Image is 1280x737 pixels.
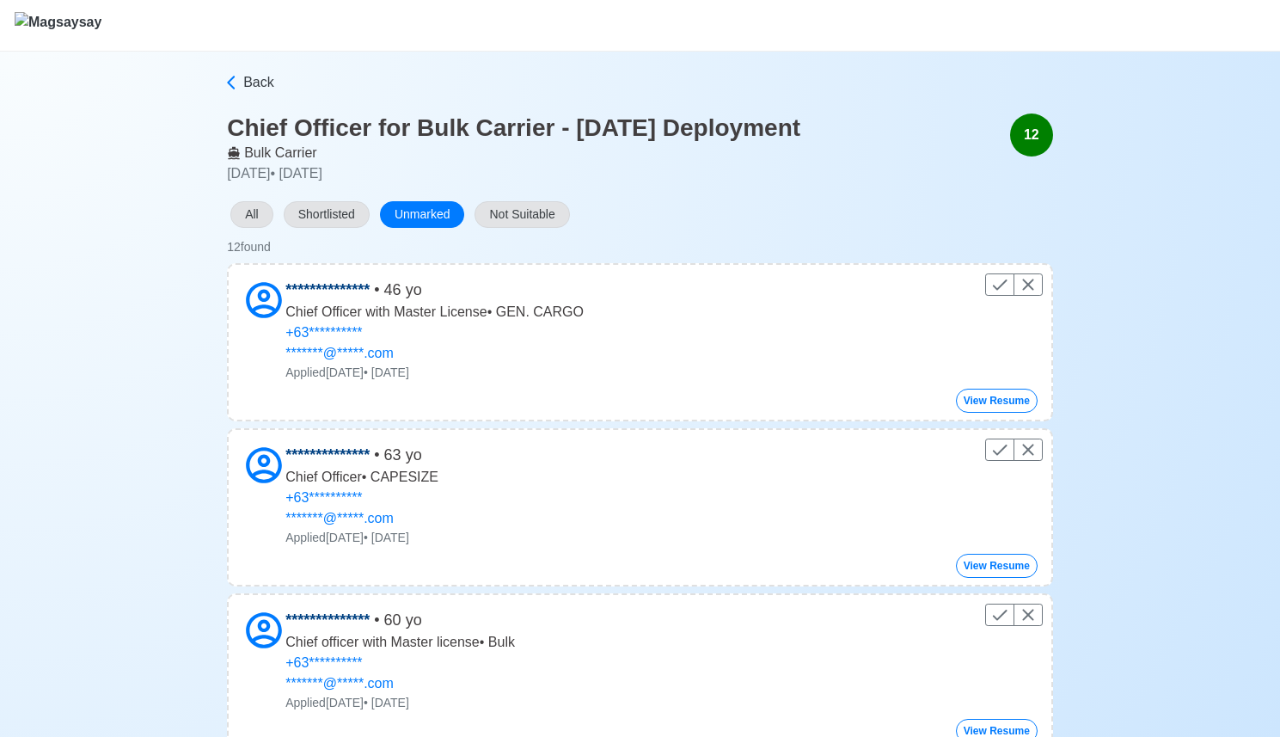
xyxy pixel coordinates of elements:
[956,554,1038,578] button: View Resume
[285,444,438,467] p: • 63 yo
[285,609,515,632] p: • 60 yo
[14,1,102,51] button: Magsaysay
[985,604,1043,626] div: Control
[230,201,273,228] button: All
[985,439,1043,461] div: Control
[285,302,584,322] p: Chief Officer with Master License • GEN. CARGO
[956,389,1038,413] button: View Resume
[227,143,800,163] p: Bulk Carrier
[227,163,800,184] p: [DATE] • [DATE]
[380,201,465,228] button: Unmarked
[285,529,438,547] p: Applied [DATE] • [DATE]
[1010,114,1053,157] div: 12
[284,201,370,228] button: Shortlisted
[285,364,584,382] p: Applied [DATE] • [DATE]
[285,279,584,302] p: • 46 yo
[285,694,515,712] p: Applied [DATE] • [DATE]
[227,114,800,143] h3: Chief Officer for Bulk Carrier - [DATE] Deployment
[223,72,1053,93] a: Back
[285,467,438,488] p: Chief Officer • CAPESIZE
[15,12,101,43] img: Magsaysay
[475,201,569,228] button: Not Suitable
[285,632,515,653] p: Chief officer with Master license • Bulk
[985,273,1043,296] div: Control
[227,238,271,256] div: 12 found
[243,72,274,93] span: Back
